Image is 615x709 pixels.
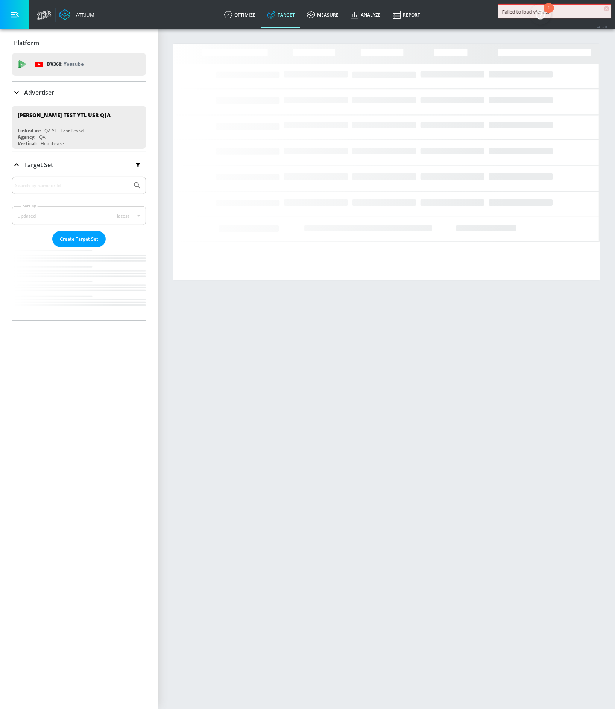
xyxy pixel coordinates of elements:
[12,106,146,149] div: [PERSON_NAME] TEST YTL USR Q|ALinked as:QA YTL Test BrandAgency:QAVertical:Healthcare
[530,4,551,25] button: Open Resource Center, 1 new notification
[12,82,146,103] div: Advertiser
[12,177,146,320] div: Target Set
[218,1,261,28] a: optimize
[12,152,146,177] div: Target Set
[548,8,550,18] div: 1
[12,53,146,76] div: DV360: Youtube
[301,1,345,28] a: measure
[64,60,84,68] p: Youtube
[18,140,37,147] div: Vertical:
[18,128,41,134] div: Linked as:
[502,8,607,15] div: Failed to load videos.
[604,6,609,11] span: ×
[14,39,39,47] p: Platform
[44,128,84,134] div: QA YTL Test Brand
[18,111,111,119] div: [PERSON_NAME] TEST YTL USR Q|A
[52,231,106,247] button: Create Target Set
[15,181,129,190] input: Search by name or Id
[39,134,46,140] div: QA
[41,140,64,147] div: Healthcare
[261,1,301,28] a: Target
[24,88,54,97] p: Advertiser
[345,1,387,28] a: Analyze
[117,213,129,219] span: latest
[59,9,94,20] a: Atrium
[597,25,607,29] span: v 4.32.0
[17,213,36,219] div: Updated
[12,247,146,320] nav: list of Target Set
[60,235,98,243] span: Create Target Set
[24,161,53,169] p: Target Set
[21,204,38,208] label: Sort By
[387,1,426,28] a: Report
[73,11,94,18] div: Atrium
[18,134,35,140] div: Agency:
[47,60,84,68] p: DV360:
[12,32,146,53] div: Platform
